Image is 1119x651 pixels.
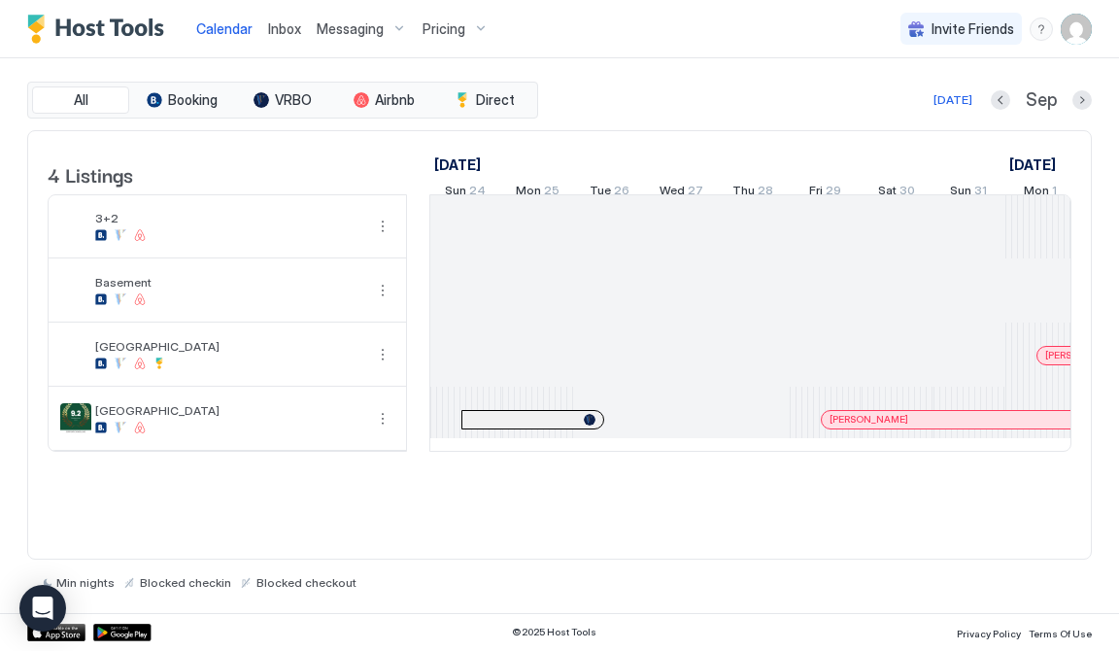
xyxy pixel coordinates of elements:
[95,275,363,290] span: Basement
[728,179,778,207] a: August 28, 2025
[974,183,987,203] span: 31
[585,179,634,207] a: August 26, 2025
[899,183,915,203] span: 30
[933,91,972,109] div: [DATE]
[371,279,394,302] div: menu
[830,413,908,426] span: [PERSON_NAME]
[168,91,218,109] span: Booking
[371,407,394,430] div: menu
[957,622,1021,642] a: Privacy Policy
[317,20,384,38] span: Messaging
[512,626,596,638] span: © 2025 Host Tools
[1004,151,1061,179] a: September 1, 2025
[732,183,755,203] span: Thu
[133,86,230,114] button: Booking
[1072,90,1092,110] button: Next month
[1019,179,1062,207] a: September 1, 2025
[590,183,611,203] span: Tue
[256,575,356,590] span: Blocked checkout
[60,403,91,434] div: listing image
[27,82,538,119] div: tab-group
[48,159,133,188] span: 4 Listings
[335,86,432,114] button: Airbnb
[873,179,920,207] a: August 30, 2025
[268,20,301,37] span: Inbox
[140,575,231,590] span: Blocked checkin
[1061,14,1092,45] div: User profile
[809,183,823,203] span: Fri
[93,624,152,641] a: Google Play Store
[950,183,971,203] span: Sun
[268,18,301,39] a: Inbox
[945,179,992,207] a: August 31, 2025
[429,151,486,179] a: August 24, 2025
[60,275,91,306] div: listing image
[758,183,773,203] span: 28
[826,183,841,203] span: 29
[878,183,897,203] span: Sat
[371,215,394,238] div: menu
[1029,628,1092,639] span: Terms Of Use
[196,20,253,37] span: Calendar
[445,183,466,203] span: Sun
[688,183,703,203] span: 27
[60,339,91,370] div: listing image
[660,183,685,203] span: Wed
[371,215,394,238] button: More options
[371,343,394,366] div: menu
[375,91,415,109] span: Airbnb
[234,86,331,114] button: VRBO
[1052,183,1057,203] span: 1
[95,211,363,225] span: 3+2
[544,183,559,203] span: 25
[931,88,975,112] button: [DATE]
[60,211,91,242] div: listing image
[74,91,88,109] span: All
[95,339,363,354] span: [GEOGRAPHIC_DATA]
[1026,89,1057,112] span: Sep
[1029,622,1092,642] a: Terms Of Use
[436,86,533,114] button: Direct
[371,343,394,366] button: More options
[476,91,515,109] span: Direct
[32,86,129,114] button: All
[275,91,312,109] span: VRBO
[371,407,394,430] button: More options
[27,624,85,641] a: App Store
[991,90,1010,110] button: Previous month
[957,628,1021,639] span: Privacy Policy
[1024,183,1049,203] span: Mon
[440,179,491,207] a: August 24, 2025
[27,15,173,44] a: Host Tools Logo
[469,183,486,203] span: 24
[516,183,541,203] span: Mon
[423,20,465,38] span: Pricing
[511,179,564,207] a: August 25, 2025
[614,183,629,203] span: 26
[56,575,115,590] span: Min nights
[804,179,846,207] a: August 29, 2025
[655,179,708,207] a: August 27, 2025
[19,585,66,632] div: Open Intercom Messenger
[95,403,363,418] span: [GEOGRAPHIC_DATA]
[196,18,253,39] a: Calendar
[371,279,394,302] button: More options
[1030,17,1053,41] div: menu
[932,20,1014,38] span: Invite Friends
